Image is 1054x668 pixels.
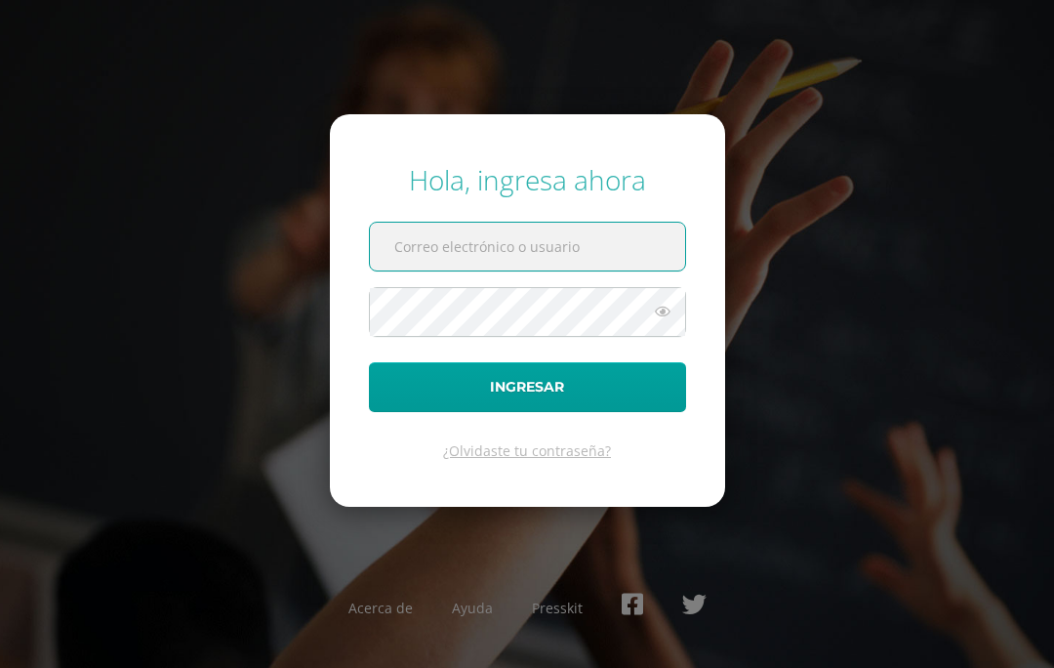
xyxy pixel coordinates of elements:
button: Ingresar [369,362,686,412]
input: Correo electrónico o usuario [370,223,685,271]
a: Ayuda [452,599,493,617]
a: Presskit [532,599,583,617]
div: Hola, ingresa ahora [369,161,686,198]
a: Acerca de [348,599,413,617]
a: ¿Olvidaste tu contraseña? [443,441,611,460]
